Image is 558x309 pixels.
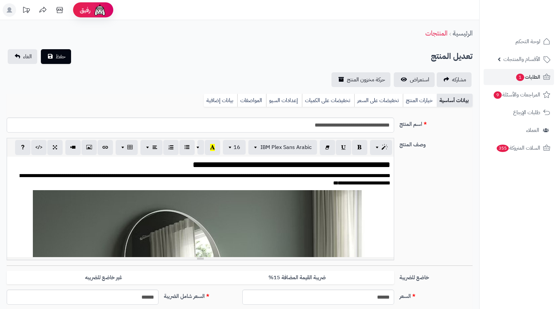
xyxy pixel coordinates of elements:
a: مشاركه [437,72,472,87]
button: IBM Plex Sans Arabic [248,140,317,155]
a: الطلبات1 [484,69,554,85]
a: الرئيسية [453,28,473,38]
span: 355 [496,145,509,152]
span: استعراض [410,76,429,84]
span: 9 [493,91,502,99]
h2: تعديل المنتج [431,50,473,63]
a: تحديثات المنصة [18,3,35,18]
span: طلبات الإرجاع [513,108,540,117]
a: السلات المتروكة355 [484,140,554,156]
span: الغاء [23,53,32,61]
button: 16 [223,140,246,155]
label: السعر [397,290,475,300]
a: بيانات إضافية [204,94,237,107]
label: خاضع للضريبة [397,271,475,282]
label: وصف المنتج [397,138,475,149]
label: غير خاضع للضريبه [7,271,200,285]
span: السلات المتروكة [496,143,540,153]
a: تخفيضات على السعر [354,94,403,107]
img: logo-2.png [512,14,552,28]
a: الغاء [8,49,37,64]
a: حركة مخزون المنتج [331,72,390,87]
a: إعدادات السيو [266,94,302,107]
a: تخفيضات على الكميات [302,94,354,107]
a: لوحة التحكم [484,33,554,50]
a: استعراض [394,72,435,87]
span: الطلبات [515,72,540,82]
a: المواصفات [237,94,266,107]
span: 16 [234,143,240,151]
a: طلبات الإرجاع [484,104,554,121]
label: السعر شامل الضريبة [161,290,240,300]
button: حفظ [41,49,71,64]
span: المراجعات والأسئلة [493,90,540,99]
span: العملاء [526,126,539,135]
span: مشاركه [452,76,466,84]
a: المنتجات [425,28,447,38]
span: الأقسام والمنتجات [503,55,540,64]
span: لوحة التحكم [515,37,540,46]
img: ai-face.png [93,3,107,17]
label: ضريبة القيمة المضافة 15% [200,271,394,285]
span: حفظ [56,53,66,61]
span: رفيق [80,6,90,14]
a: بيانات أساسية [437,94,473,107]
span: حركة مخزون المنتج [347,76,385,84]
a: خيارات المنتج [403,94,437,107]
a: المراجعات والأسئلة9 [484,87,554,103]
a: العملاء [484,122,554,138]
span: 1 [516,74,524,81]
span: IBM Plex Sans Arabic [260,143,312,151]
label: اسم المنتج [397,118,475,128]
